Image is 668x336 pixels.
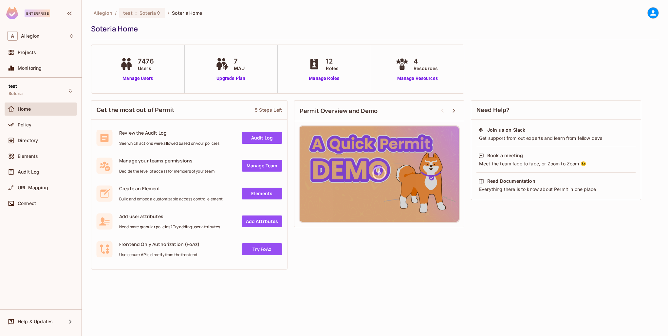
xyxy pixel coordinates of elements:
span: Need more granular policies? Try adding user attributes [119,224,220,230]
div: Join us on Slack [487,127,525,133]
span: Add user attributes [119,213,220,219]
img: SReyMgAAAABJRU5ErkJggg== [6,7,18,19]
span: the active workspace [94,10,112,16]
span: Home [18,106,31,112]
span: Projects [18,50,36,55]
div: Soteria Home [91,24,656,34]
div: Read Documentation [487,178,535,184]
a: Add Attrbutes [242,215,282,227]
li: / [168,10,169,16]
li: / [115,10,117,16]
span: Directory [18,138,38,143]
span: Soteria Home [172,10,202,16]
span: Soteria [139,10,156,16]
span: MAU [234,65,245,72]
div: Book a meeting [487,152,523,159]
span: Need Help? [476,106,510,114]
span: Elements [18,154,38,159]
span: Audit Log [18,169,39,175]
div: Enterprise [25,9,50,17]
span: Manage your teams permissions [119,158,214,164]
span: test [9,84,17,89]
span: 7 [234,56,245,66]
span: test [123,10,133,16]
span: See which actions were allowed based on your policies [119,141,219,146]
span: Help & Updates [18,319,53,324]
span: URL Mapping [18,185,48,190]
span: Users [138,65,154,72]
span: Create an Element [119,185,223,192]
span: Workspace: Allegion [21,33,39,39]
span: 12 [326,56,339,66]
span: Frontend Only Authorization (FoAz) [119,241,199,247]
span: Monitoring [18,65,42,71]
div: Meet the team face to face, or Zoom to Zoom 😉 [478,160,634,167]
span: Review the Audit Log [119,130,219,136]
span: Get the most out of Permit [97,106,175,114]
a: Manage Roles [306,75,342,82]
span: Policy [18,122,31,127]
span: : [135,10,137,16]
a: Manage Team [242,160,282,172]
span: Decide the level of access for members of your team [119,169,214,174]
div: Everything there is to know about Permit in one place [478,186,634,193]
span: 4 [414,56,438,66]
span: Roles [326,65,339,72]
span: Resources [414,65,438,72]
a: Try FoAz [242,243,282,255]
div: 5 Steps Left [255,107,282,113]
a: Elements [242,188,282,199]
span: A [7,31,18,41]
span: Build and embed a customizable access control element [119,196,223,202]
a: Manage Resources [394,75,441,82]
div: Get support from out experts and learn from fellow devs [478,135,634,141]
span: Permit Overview and Demo [300,107,378,115]
a: Manage Users [118,75,158,82]
span: Use secure API's directly from the frontend [119,252,199,257]
span: Soteria [9,91,23,96]
span: 7476 [138,56,154,66]
a: Audit Log [242,132,282,144]
span: Connect [18,201,36,206]
a: Upgrade Plan [214,75,248,82]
